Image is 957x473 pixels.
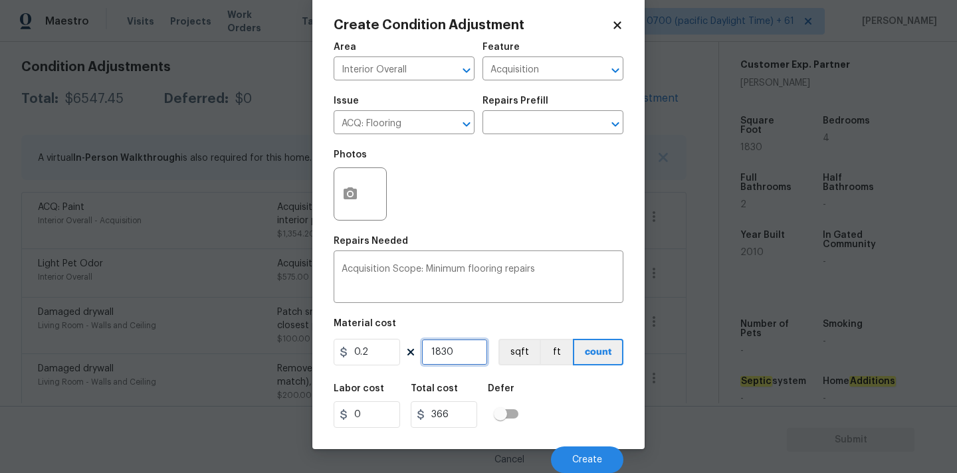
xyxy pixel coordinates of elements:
[473,446,546,473] button: Cancel
[540,339,573,365] button: ft
[334,19,611,32] h2: Create Condition Adjustment
[342,264,615,292] textarea: Acquisition Scope: Minimum flooring repairs
[551,446,623,473] button: Create
[334,150,367,159] h5: Photos
[482,43,520,52] h5: Feature
[334,43,356,52] h5: Area
[457,115,476,134] button: Open
[334,319,396,328] h5: Material cost
[494,455,524,465] span: Cancel
[573,339,623,365] button: count
[334,96,359,106] h5: Issue
[482,96,548,106] h5: Repairs Prefill
[606,115,625,134] button: Open
[498,339,540,365] button: sqft
[488,384,514,393] h5: Defer
[606,61,625,80] button: Open
[572,455,602,465] span: Create
[457,61,476,80] button: Open
[334,384,384,393] h5: Labor cost
[411,384,458,393] h5: Total cost
[334,236,408,246] h5: Repairs Needed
